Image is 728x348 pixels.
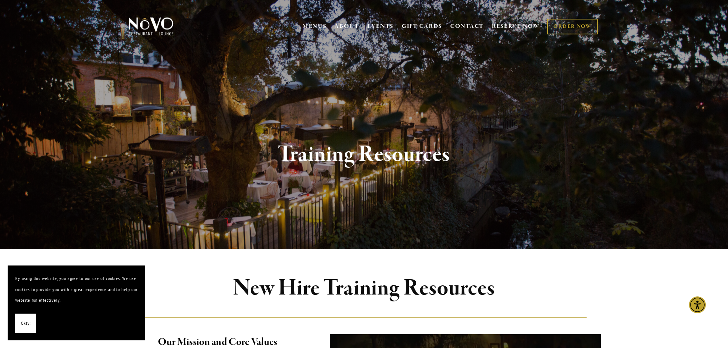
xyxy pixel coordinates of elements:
a: MENUS [303,23,327,30]
a: ORDER NOW [547,19,597,34]
a: RESERVE NOW [492,19,540,34]
h1: New Hire Training Resources [141,276,587,301]
a: EVENTS [367,23,394,30]
a: CONTACT [450,19,484,34]
a: GIFT CARDS [402,19,442,34]
img: Novo Restaurant &amp; Lounge [127,17,175,36]
a: ABOUT [334,23,359,30]
h1: Training Resources [141,142,587,167]
button: Okay! [15,314,36,333]
div: Accessibility Menu [689,296,706,313]
p: By using this website, you agree to our use of cookies. We use cookies to provide you with a grea... [15,273,138,306]
span: Okay! [21,318,31,329]
section: Cookie banner [8,265,145,340]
